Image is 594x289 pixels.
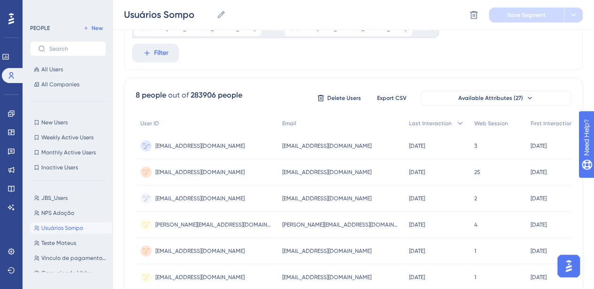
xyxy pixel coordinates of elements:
time: [DATE] [531,143,547,149]
span: 1 [474,274,476,281]
span: Teste Mateus [41,239,76,247]
button: Weekly Active Users [30,132,106,143]
button: All Users [30,64,106,75]
button: Filter [132,44,179,62]
button: Delete Users [316,91,363,106]
span: Available Attributes (27) [458,94,523,102]
span: All Users [41,66,63,73]
span: Filter [154,47,169,59]
span: Monthly Active Users [41,149,96,156]
button: Usuários Sompo [30,222,112,234]
input: Segment Name [124,8,213,21]
span: [EMAIL_ADDRESS][DOMAIN_NAME] [282,274,371,281]
time: [DATE] [531,248,547,254]
span: Usuários Sompo [41,224,83,232]
span: [PERSON_NAME][EMAIL_ADDRESS][DOMAIN_NAME] [282,221,400,228]
button: Inactive Users [30,162,106,173]
span: Save Segment [507,11,546,19]
time: [DATE] [531,221,547,228]
button: JBS_Users [30,192,112,204]
span: [EMAIL_ADDRESS][DOMAIN_NAME] [155,247,245,255]
button: Save Segment [489,8,564,23]
span: New Users [41,119,68,126]
time: [DATE] [409,195,425,202]
time: [DATE] [409,274,425,281]
span: [EMAIL_ADDRESS][DOMAIN_NAME] [155,168,245,176]
span: 4 [474,221,478,228]
span: Web Session [474,120,508,127]
span: Delete Users [327,94,361,102]
button: Vínculo de pagamentos aos fornecedores (4 contas -admin) [30,252,112,264]
time: [DATE] [531,195,547,202]
button: Comunicado Libbs [30,267,112,279]
button: NPS Adoção [30,207,112,219]
button: Export CSV [368,91,415,106]
button: Monthly Active Users [30,147,106,158]
div: 283906 people [191,90,242,101]
span: [EMAIL_ADDRESS][DOMAIN_NAME] [282,247,371,255]
span: Weekly Active Users [41,134,93,141]
span: [EMAIL_ADDRESS][DOMAIN_NAME] [282,195,371,202]
span: 1 [474,247,476,255]
time: [DATE] [409,143,425,149]
span: [EMAIL_ADDRESS][DOMAIN_NAME] [282,168,371,176]
button: New [80,23,106,34]
span: Last Interaction [409,120,452,127]
input: Search [49,46,98,52]
iframe: UserGuiding AI Assistant Launcher [555,252,583,280]
span: Comunicado Libbs [41,269,91,277]
span: Inactive Users [41,164,78,171]
span: 25 [474,168,480,176]
span: Need Help? [22,2,59,14]
button: Available Attributes (27) [421,91,571,106]
span: New [92,24,103,32]
span: All Companies [41,81,79,88]
span: Export CSV [377,94,407,102]
time: [DATE] [531,274,547,281]
button: All Companies [30,79,106,90]
span: JBS_Users [41,194,68,202]
time: [DATE] [409,169,425,175]
span: [PERSON_NAME][EMAIL_ADDRESS][DOMAIN_NAME] [155,221,273,228]
button: New Users [30,117,106,128]
span: Vínculo de pagamentos aos fornecedores (4 contas -admin) [41,254,108,262]
span: First Interaction [531,120,573,127]
span: 2 [474,195,477,202]
div: 8 people [136,90,166,101]
time: [DATE] [409,248,425,254]
time: [DATE] [409,221,425,228]
div: out of [168,90,189,101]
span: NPS Adoção [41,209,74,217]
span: User ID [140,120,159,127]
time: [DATE] [531,169,547,175]
button: Teste Mateus [30,237,112,249]
span: [EMAIL_ADDRESS][DOMAIN_NAME] [282,142,371,150]
span: [EMAIL_ADDRESS][DOMAIN_NAME] [155,274,245,281]
span: 3 [474,142,477,150]
div: PEOPLE [30,24,50,32]
span: [EMAIL_ADDRESS][DOMAIN_NAME] [155,142,245,150]
span: Email [282,120,296,127]
span: [EMAIL_ADDRESS][DOMAIN_NAME] [155,195,245,202]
